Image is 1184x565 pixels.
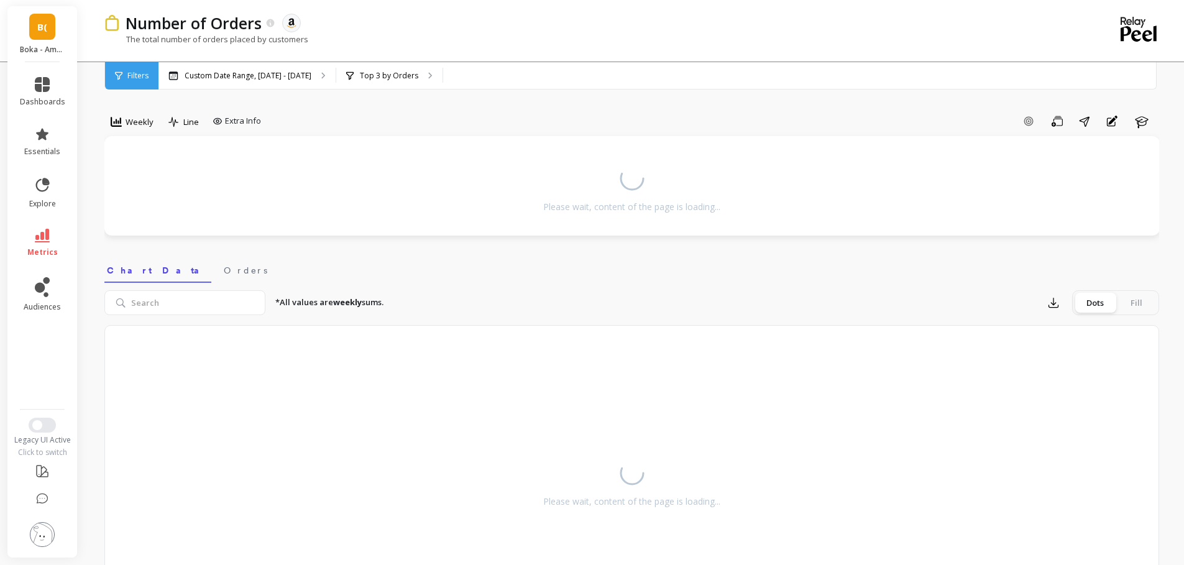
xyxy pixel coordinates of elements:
[286,17,297,29] img: api.amazon.svg
[224,264,267,277] span: Orders
[104,34,308,45] p: The total number of orders placed by customers
[225,115,261,127] span: Extra Info
[37,20,47,34] span: B(
[127,71,149,81] span: Filters
[20,97,65,107] span: dashboards
[104,15,119,30] img: header icon
[29,199,56,209] span: explore
[107,264,209,277] span: Chart Data
[24,302,61,312] span: audiences
[7,435,78,445] div: Legacy UI Active
[543,201,720,213] div: Please wait, content of the page is loading...
[1075,293,1116,313] div: Dots
[275,296,383,309] p: *All values are sums.
[360,71,418,81] p: Top 3 by Orders
[104,290,265,315] input: Search
[7,448,78,457] div: Click to switch
[104,254,1159,283] nav: Tabs
[333,296,362,308] strong: weekly
[20,45,65,55] p: Boka - Amazon (Essor)
[1116,293,1157,313] div: Fill
[126,12,262,34] p: Number of Orders
[543,495,720,508] div: Please wait, content of the page is loading...
[126,116,154,128] span: Weekly
[27,247,58,257] span: metrics
[183,116,199,128] span: Line
[24,147,60,157] span: essentials
[30,522,55,547] img: profile picture
[185,71,311,81] p: Custom Date Range, [DATE] - [DATE]
[29,418,56,433] button: Switch to New UI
